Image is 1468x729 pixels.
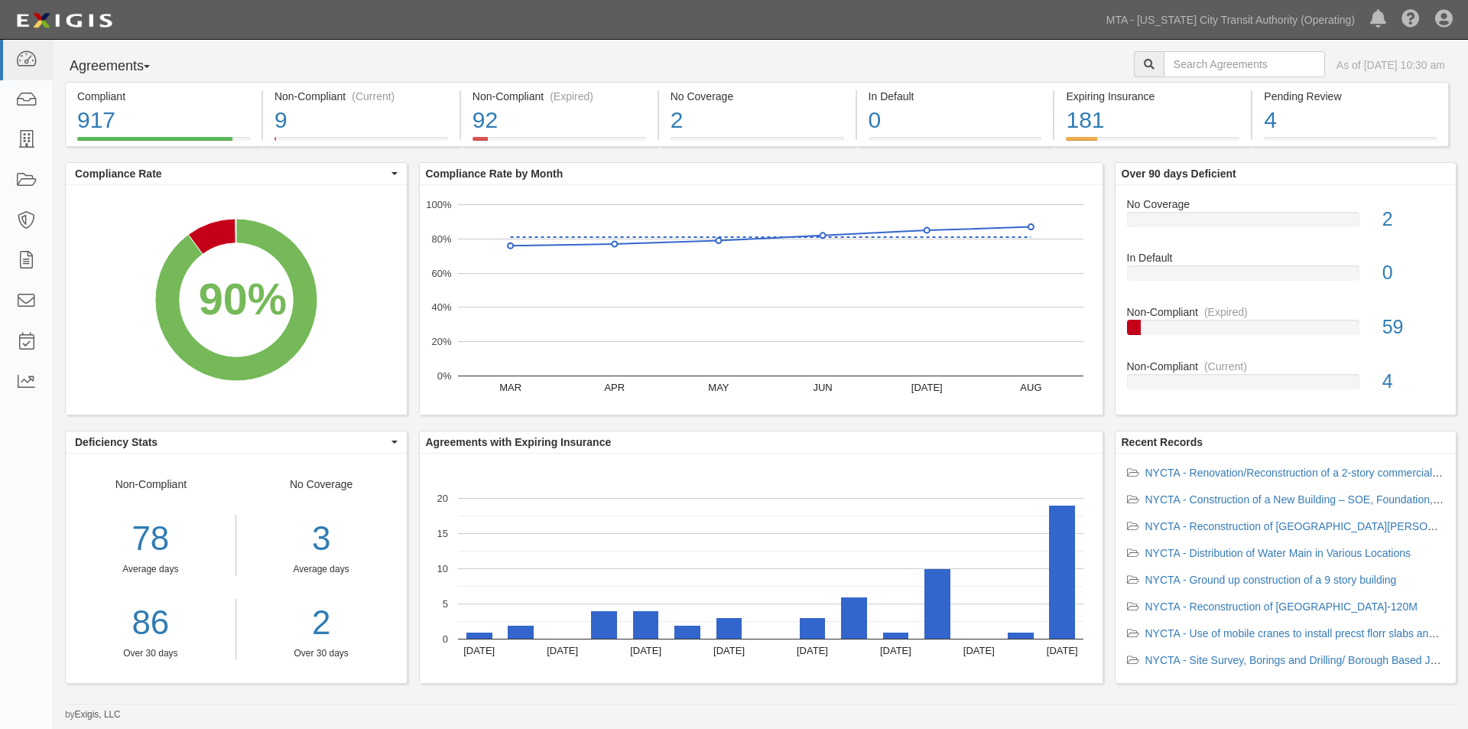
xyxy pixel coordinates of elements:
a: 86 [66,599,235,647]
div: 4 [1264,104,1437,137]
div: 4 [1371,368,1456,395]
text: 20 [437,493,447,504]
text: APR [604,382,625,393]
div: Non-Compliant (Expired) [473,89,646,104]
span: Deficiency Stats [75,434,388,450]
text: [DATE] [547,645,578,656]
a: Expiring Insurance181 [1054,137,1251,149]
text: 40% [431,301,451,313]
div: In Default [869,89,1042,104]
a: Exigis, LLC [75,709,121,720]
text: [DATE] [713,645,745,656]
text: MAY [708,382,729,393]
div: Expiring Insurance [1066,89,1239,104]
div: Over 30 days [248,647,395,660]
a: Non-Compliant(Current)4 [1127,359,1445,402]
a: In Default0 [1127,250,1445,304]
div: 181 [1066,104,1239,137]
div: 90% [199,268,287,330]
text: 10 [437,563,447,574]
div: 78 [66,515,235,563]
div: No Coverage [1116,197,1457,212]
div: (Current) [352,89,395,104]
span: Compliance Rate [75,166,388,181]
div: Non-Compliant [1116,304,1457,320]
text: [DATE] [463,645,495,656]
i: Help Center - Complianz [1401,11,1420,29]
a: Non-Compliant(Current)9 [263,137,460,149]
a: Non-Compliant(Expired)59 [1127,304,1445,359]
b: Over 90 days Deficient [1122,168,1236,180]
div: 0 [1371,259,1456,287]
a: MTA - [US_STATE] City Transit Authority (Operating) [1099,5,1362,35]
svg: A chart. [66,185,407,415]
svg: A chart. [420,185,1103,415]
div: (Expired) [1204,304,1248,320]
div: 2 [671,104,844,137]
a: NYCTA - Distribution of Water Main in Various Locations [1145,547,1411,559]
button: Compliance Rate [66,163,407,184]
div: 3 [248,515,395,563]
text: JUN [813,382,832,393]
div: 9 [274,104,448,137]
button: Agreements [65,51,180,82]
text: [DATE] [796,645,827,656]
svg: A chart. [420,454,1103,683]
img: logo-5460c22ac91f19d4615b14bd174203de0afe785f0fc80cf4dbbc73dc1793850b.png [11,7,117,34]
a: In Default0 [857,137,1054,149]
a: No Coverage2 [659,137,856,149]
text: 15 [437,528,447,539]
text: [DATE] [879,645,911,656]
div: 92 [473,104,646,137]
div: Non-Compliant (Current) [274,89,448,104]
div: Over 30 days [66,647,235,660]
text: [DATE] [963,645,994,656]
input: Search Agreements [1164,51,1325,77]
div: As of [DATE] 10:30 am [1336,57,1445,73]
text: 0 [442,633,447,645]
text: 5 [442,598,447,610]
text: [DATE] [911,382,942,393]
a: 2 [248,599,395,647]
div: Non-Compliant [66,477,236,660]
div: Average days [248,563,395,576]
small: by [65,708,121,721]
text: 100% [426,199,452,210]
div: Pending Review [1264,89,1437,104]
a: Compliant917 [65,137,261,149]
text: [DATE] [1046,645,1077,656]
b: Agreements with Expiring Insurance [426,436,612,448]
div: 917 [77,104,250,137]
text: 80% [431,233,451,245]
b: Recent Records [1122,436,1203,448]
div: No Coverage [236,477,407,660]
text: MAR [499,382,521,393]
div: (Current) [1204,359,1247,374]
button: Deficiency Stats [66,431,407,453]
div: Non-Compliant [1116,359,1457,374]
div: No Coverage [671,89,844,104]
text: 60% [431,267,451,278]
text: AUG [1020,382,1041,393]
text: [DATE] [630,645,661,656]
text: 20% [431,336,451,347]
b: Compliance Rate by Month [426,168,563,180]
div: In Default [1116,250,1457,265]
div: 0 [869,104,1042,137]
a: NYCTA - Reconstruction of [GEOGRAPHIC_DATA]-120M [1145,600,1418,613]
a: Pending Review4 [1252,137,1449,149]
div: 59 [1371,314,1456,341]
div: 2 [1371,206,1456,233]
a: NYCTA - Ground up construction of a 9 story building [1145,574,1397,586]
div: Average days [66,563,235,576]
a: No Coverage2 [1127,197,1445,251]
div: (Expired) [550,89,593,104]
div: Compliant [77,89,250,104]
a: Non-Compliant(Expired)92 [461,137,658,149]
text: 0% [437,370,451,382]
